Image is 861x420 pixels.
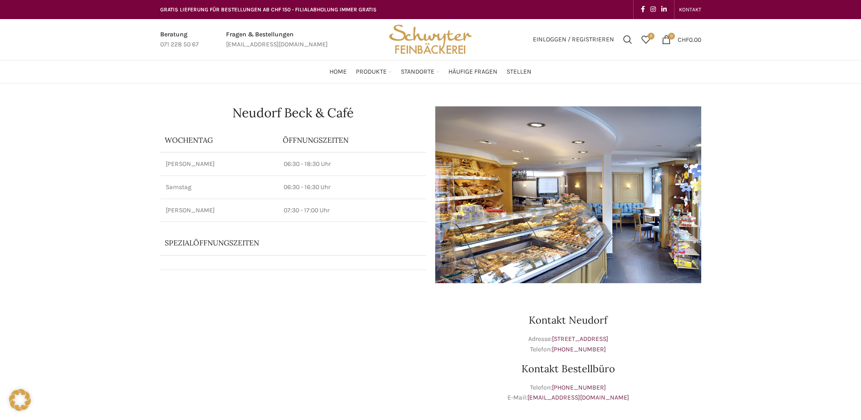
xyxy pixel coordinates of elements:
a: Instagram social link [648,3,659,16]
p: Wochentag [165,135,274,145]
p: Spezialöffnungszeiten [165,238,396,248]
a: Suchen [619,30,637,49]
h1: Neudorf Beck & Café [160,106,426,119]
div: Main navigation [156,63,706,81]
a: 0 CHF0.00 [657,30,706,49]
span: 0 [648,33,654,40]
p: Samstag [166,183,273,192]
a: [PHONE_NUMBER] [552,384,606,391]
p: ÖFFNUNGSZEITEN [283,135,422,145]
p: [PERSON_NAME] [166,160,273,169]
a: [PHONE_NUMBER] [552,345,606,353]
a: Linkedin social link [659,3,669,16]
span: Stellen [507,68,531,76]
img: Bäckerei Schwyter [386,19,475,60]
h3: Kontakt Neudorf [435,315,701,325]
a: Home [330,63,347,81]
p: [PERSON_NAME] [166,206,273,215]
p: Telefon: E-Mail: [435,383,701,403]
div: Meine Wunschliste [637,30,655,49]
div: Secondary navigation [674,0,706,19]
p: 07:30 - 17:00 Uhr [284,206,421,215]
a: Einloggen / Registrieren [528,30,619,49]
a: [STREET_ADDRESS] [552,335,608,343]
p: 06:30 - 16:30 Uhr [284,183,421,192]
a: Stellen [507,63,531,81]
a: Facebook social link [638,3,648,16]
span: KONTAKT [679,6,701,13]
p: Adresse: Telefon: [435,334,701,355]
a: 0 [637,30,655,49]
a: Infobox link [226,30,328,50]
a: Produkte [356,63,392,81]
span: GRATIS LIEFERUNG FÜR BESTELLUNGEN AB CHF 150 - FILIALABHOLUNG IMMER GRATIS [160,6,377,13]
span: Produkte [356,68,387,76]
span: Häufige Fragen [448,68,497,76]
bdi: 0.00 [678,35,701,43]
a: KONTAKT [679,0,701,19]
span: Home [330,68,347,76]
a: Standorte [401,63,439,81]
a: [EMAIL_ADDRESS][DOMAIN_NAME] [527,394,629,401]
span: Standorte [401,68,434,76]
span: Einloggen / Registrieren [533,36,614,43]
span: CHF [678,35,689,43]
a: Site logo [386,35,475,43]
a: Häufige Fragen [448,63,497,81]
p: 06:30 - 18:30 Uhr [284,160,421,169]
span: 0 [668,33,675,40]
a: Infobox link [160,30,199,50]
h3: Kontakt Bestellbüro [435,364,701,374]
